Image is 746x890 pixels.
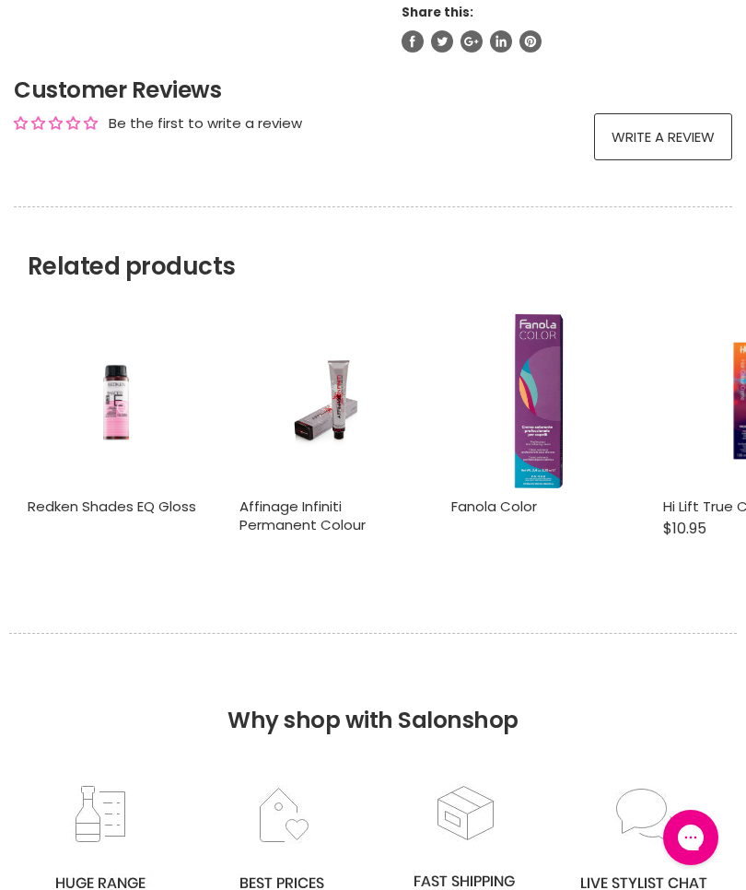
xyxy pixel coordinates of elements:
aside: Share this: [402,4,732,53]
span: Share this: [402,4,473,21]
div: Be the first to write a review [109,113,302,133]
img: Fanola Color [514,313,563,488]
h2: Related products [14,206,732,281]
a: Fanola Color Fanola Color [451,313,626,488]
a: Affinage Infiniti Permanent Colour [239,497,366,534]
a: Redken Shades EQ Gloss [28,497,196,516]
a: Redken Shades EQ Gloss [28,313,203,488]
a: Fanola Color [451,497,537,516]
img: Redken Shades EQ Gloss [57,313,174,488]
iframe: Gorgias live chat messenger [654,803,728,872]
span: $10.95 [663,518,706,539]
div: Average rating is 0.00 stars [14,113,98,133]
a: Affinage Infiniti Permanent Colour [239,313,414,488]
a: Write a review [594,113,732,160]
img: Affinage Infiniti Permanent Colour [269,313,385,488]
h2: Why shop with Salonshop [9,633,737,761]
h2: Customer Reviews [14,75,732,106]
